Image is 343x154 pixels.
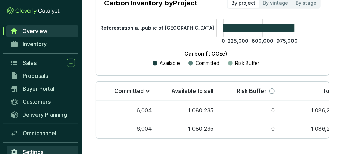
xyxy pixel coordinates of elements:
td: 1,080,235 [157,120,219,138]
td: 6,004 [96,101,157,120]
p: Risk Buffer [237,87,267,95]
p: Committed [114,87,144,95]
span: Sales [23,59,37,66]
span: Delivery Planning [22,111,67,118]
a: Inventory [7,38,78,50]
tspan: 600,000 [252,38,273,44]
td: 0 [219,120,280,138]
td: 0 [219,101,280,120]
tspan: 225,000 [228,38,248,44]
a: Delivery Planning [7,109,78,120]
p: Committed [196,60,219,67]
tspan: 975,000 [276,38,298,44]
p: Risk Buffer [235,60,259,67]
span: Buyer Portal [23,85,54,92]
span: Proposals [23,72,48,79]
th: Total [280,82,342,101]
td: 1,080,235 [157,101,219,120]
td: 1,086,239 [280,120,342,138]
span: Customers [23,98,51,105]
td: 6,004 [96,120,157,138]
a: Buyer Portal [7,83,78,95]
p: Available [160,60,180,67]
p: Carbon (t CO₂e) [114,50,297,58]
tspan: Reforestation a...public of [GEOGRAPHIC_DATA] [100,25,214,31]
td: 1,086,239 [280,101,342,120]
span: Overview [22,28,47,34]
span: Omnichannel [23,130,56,137]
span: Inventory [23,41,47,47]
a: Customers [7,96,78,108]
a: Omnichannel [7,127,78,139]
th: Available to sell [157,82,219,101]
tspan: 0 [221,38,225,44]
a: Proposals [7,70,78,82]
a: Overview [6,25,78,37]
a: Sales [7,57,78,69]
